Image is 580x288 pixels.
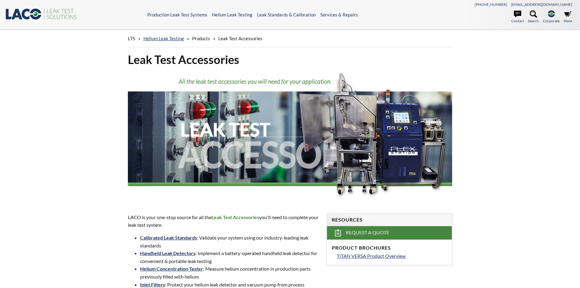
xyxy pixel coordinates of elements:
[128,36,135,41] span: LTS
[332,217,447,223] h4: Resources
[140,250,195,256] a: Handheld Leak Detectors
[327,226,452,240] a: Request a Quote
[212,214,259,220] strong: Leak Test Accessories
[140,282,165,287] a: Inlet Filters
[192,36,210,41] span: Products
[332,245,447,251] h4: Product Brochures
[337,252,447,260] a: TITAN VERSA Product Overview
[212,12,252,17] a: Helium Leak Testing
[511,2,572,7] a: [EMAIL_ADDRESS][DOMAIN_NAME]
[320,12,358,17] a: Services & Repairs
[128,30,452,47] div: » » »
[564,10,572,24] a: Store
[140,249,320,265] li: : Implement a battery-operated handheld leak detector for convenient & portable leak testing
[128,72,452,202] img: Leak Test Accessories header
[128,213,320,229] p: LACO is your one-stop source for all the you'll need to complete your leak test system.
[140,235,197,240] a: Calibrated Leak Standards
[257,12,316,17] a: Leak Standards & Calibration
[475,2,507,7] a: [PHONE_NUMBER]
[128,52,452,67] h1: Leak Test Accessories
[140,234,320,249] li: : Validate your system using our industry-leading leak standards
[511,10,524,24] a: Contact
[140,265,320,280] li: : Measure helium concentration in production parts previously filled with helium
[218,36,262,41] span: Leak Test Accessories
[528,10,539,24] a: Search
[140,266,203,272] a: Helium Concentration Tester
[337,253,406,259] span: TITAN VERSA Product Overview
[147,12,207,17] a: Production Leak Test Systems
[346,229,389,236] span: Request a Quote
[143,36,184,41] a: Helium Leak Testing
[543,18,560,24] span: Corporate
